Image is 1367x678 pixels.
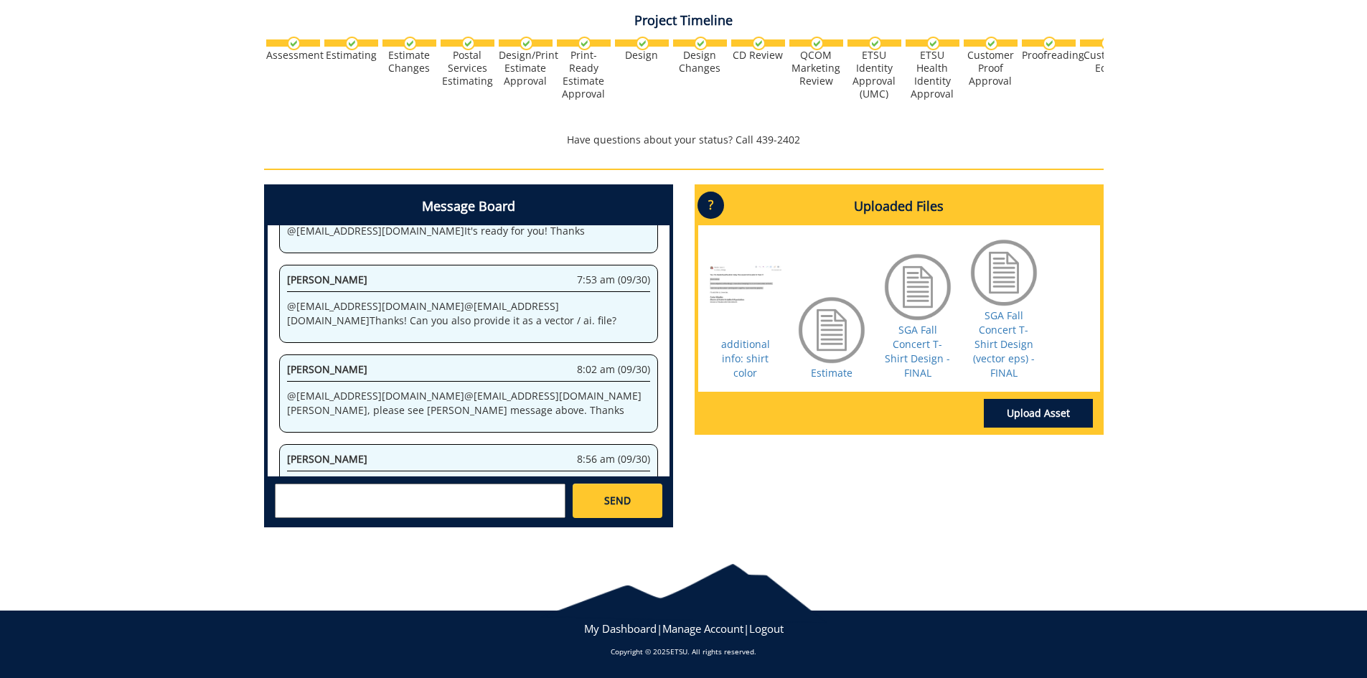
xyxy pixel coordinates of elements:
a: SGA Fall Concert T-Shirt Design (vector eps) - FINAL [973,309,1035,380]
div: ETSU Identity Approval (UMC) [847,49,901,100]
div: CD Review [731,49,785,62]
a: Upload Asset [984,399,1093,428]
div: QCOM Marketing Review [789,49,843,88]
img: checkmark [694,37,708,50]
img: checkmark [636,37,649,50]
span: 8:56 am (09/30) [577,452,650,466]
p: ? [697,192,724,219]
a: Estimate [811,366,852,380]
div: Design/Print Estimate Approval [499,49,553,88]
div: Assessment [266,49,320,62]
img: checkmark [985,37,998,50]
span: [PERSON_NAME] [287,362,367,376]
textarea: messageToSend [275,484,565,518]
a: SEND [573,484,662,518]
a: My Dashboard [584,621,657,636]
img: checkmark [868,37,882,50]
p: @ [EMAIL_ADDRESS][DOMAIN_NAME] It's ready for you! Thanks [287,224,650,238]
a: ETSU [670,646,687,656]
img: checkmark [752,37,766,50]
img: checkmark [520,37,533,50]
img: checkmark [810,37,824,50]
a: additional info: shirt color [721,337,770,380]
div: ETSU Health Identity Approval [906,49,959,100]
span: 8:02 am (09/30) [577,362,650,377]
img: checkmark [1043,37,1056,50]
a: Logout [749,621,784,636]
p: @ [EMAIL_ADDRESS][DOMAIN_NAME] @ [EMAIL_ADDRESS][DOMAIN_NAME] [PERSON_NAME], please see [PERSON_N... [287,389,650,418]
p: Have questions about your status? Call 439-2402 [264,133,1104,147]
div: Customer Proof Approval [964,49,1018,88]
h4: Project Timeline [264,14,1104,28]
div: Customer Edits [1080,49,1134,75]
div: Estimate Changes [382,49,436,75]
img: checkmark [578,37,591,50]
span: 7:53 am (09/30) [577,273,650,287]
img: checkmark [461,37,475,50]
h4: Uploaded Files [698,188,1100,225]
img: checkmark [403,37,417,50]
div: Estimating [324,49,378,62]
div: Postal Services Estimating [441,49,494,88]
h4: Message Board [268,188,670,225]
span: [PERSON_NAME] [287,452,367,466]
a: Manage Account [662,621,743,636]
img: checkmark [287,37,301,50]
img: checkmark [1101,37,1114,50]
div: Proofreading [1022,49,1076,62]
img: checkmark [345,37,359,50]
span: SEND [604,494,631,508]
div: Design Changes [673,49,727,75]
div: Print-Ready Estimate Approval [557,49,611,100]
p: @ [EMAIL_ADDRESS][DOMAIN_NAME] @ [EMAIL_ADDRESS][DOMAIN_NAME] Thanks! Can you also provide it as ... [287,299,650,328]
a: SGA Fall Concert T-Shirt Design - FINAL [885,323,950,380]
div: Design [615,49,669,62]
span: [PERSON_NAME] [287,273,367,286]
img: checkmark [926,37,940,50]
